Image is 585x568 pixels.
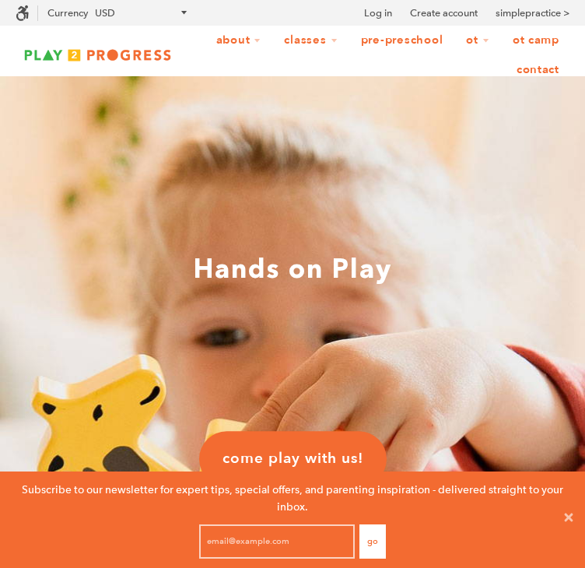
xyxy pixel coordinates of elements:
[410,5,478,21] a: Create account
[206,26,271,55] a: About
[506,55,569,85] a: Contact
[456,26,499,55] a: OT
[20,481,565,515] p: Subscribe to our newsletter for expert tips, special offers, and parenting inspiration - delivere...
[351,26,454,55] a: Pre-Preschool
[364,5,392,21] a: Log in
[503,26,569,55] a: OT Camp
[199,524,355,559] input: email@example.com
[47,7,88,19] label: Currency
[16,46,180,65] img: Play2Progress logo
[359,524,386,559] button: Go
[222,449,363,469] span: come play with us!
[496,5,569,21] a: simplepractice >
[274,26,347,55] a: Classes
[199,432,387,486] a: come play with us!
